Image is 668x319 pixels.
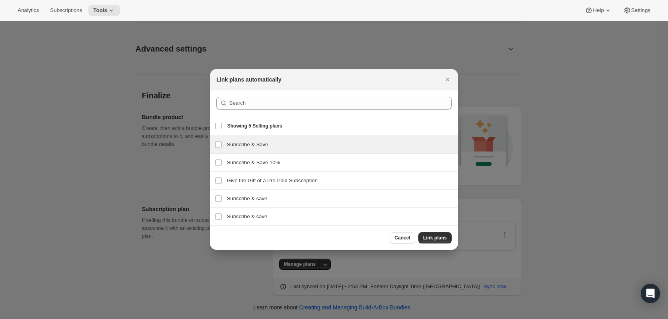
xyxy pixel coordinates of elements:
button: Analytics [13,5,44,16]
button: Close [442,74,453,85]
span: Showing 5 Selling plans [227,123,282,129]
input: Search [229,97,452,110]
h2: Link plans automatically [216,76,282,84]
span: Subscriptions [50,7,82,14]
button: Link plans [418,232,452,243]
span: Tools [93,7,107,14]
span: Settings [631,7,650,14]
div: Open Intercom Messenger [641,284,660,303]
button: Cancel [390,232,415,243]
span: Cancel [394,235,410,241]
span: Link plans [423,235,447,241]
span: Analytics [18,7,39,14]
h3: Subscribe & Save [227,141,453,149]
button: Settings [618,5,655,16]
span: Help [593,7,604,14]
h3: Subscribe & save [227,213,453,221]
h3: Subscribe & save [227,195,453,203]
button: Subscriptions [45,5,87,16]
h3: Subscribe & Save 10% [227,159,453,167]
h3: Give the Gift of a Pre-Paid Subscription [227,177,453,185]
button: Help [580,5,616,16]
button: Tools [88,5,120,16]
